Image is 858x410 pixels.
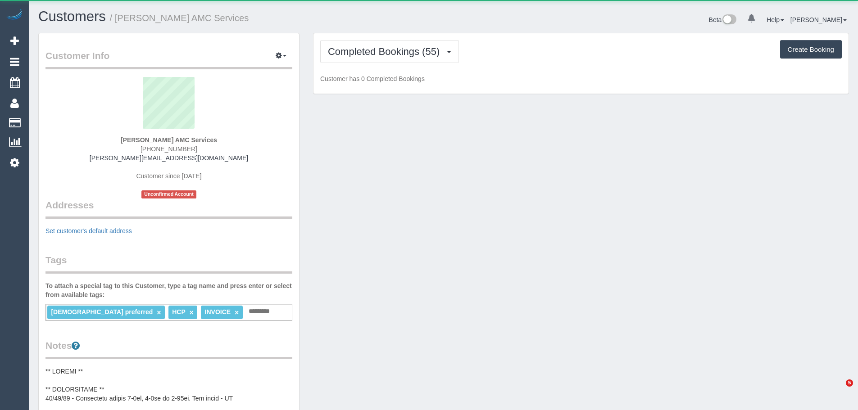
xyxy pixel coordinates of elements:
[767,16,784,23] a: Help
[141,190,196,198] span: Unconfirmed Account
[157,309,161,316] a: ×
[51,308,153,315] span: [DEMOGRAPHIC_DATA] preferred
[90,154,248,162] a: [PERSON_NAME][EMAIL_ADDRESS][DOMAIN_NAME]
[110,13,249,23] small: / [PERSON_NAME] AMC Services
[5,9,23,22] img: Automaid Logo
[328,46,444,57] span: Completed Bookings (55)
[722,14,736,26] img: New interface
[172,308,185,315] span: HCP
[235,309,239,316] a: ×
[320,40,459,63] button: Completed Bookings (55)
[45,281,292,299] label: To attach a special tag to this Customer, type a tag name and press enter or select from availabl...
[45,339,292,359] legend: Notes
[189,309,193,316] a: ×
[141,145,197,153] span: [PHONE_NUMBER]
[320,74,842,83] p: Customer has 0 Completed Bookings
[790,16,847,23] a: [PERSON_NAME]
[780,40,842,59] button: Create Booking
[45,227,132,234] a: Set customer's default address
[709,16,737,23] a: Beta
[136,172,201,180] span: Customer since [DATE]
[121,136,217,144] strong: [PERSON_NAME] AMC Services
[827,379,849,401] iframe: Intercom live chat
[45,49,292,69] legend: Customer Info
[205,308,231,315] span: INVOICE
[38,9,106,24] a: Customers
[846,379,853,387] span: 5
[45,253,292,274] legend: Tags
